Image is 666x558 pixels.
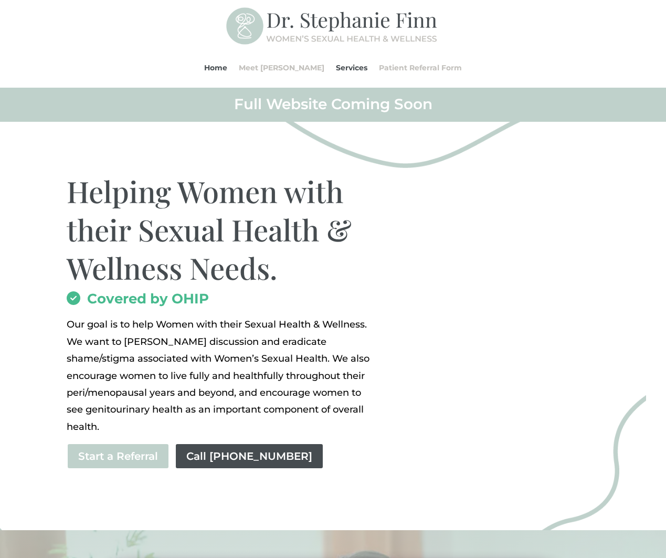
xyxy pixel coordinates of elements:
a: Start a Referral [67,443,170,469]
a: Home [204,48,227,88]
p: Our goal is to help Women with their Sexual Health & Wellness. We want to [PERSON_NAME] discussio... [67,316,380,435]
h2: Full Website Coming Soon [67,94,599,119]
h1: Helping Women with their Sexual Health & Wellness Needs. [67,172,380,292]
h2: Covered by OHIP [67,292,380,311]
a: Call [PHONE_NUMBER] [175,443,324,469]
a: Patient Referral Form [379,48,462,88]
a: Meet [PERSON_NAME] [239,48,324,88]
div: Page 1 [67,316,380,435]
a: Services [336,48,367,88]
